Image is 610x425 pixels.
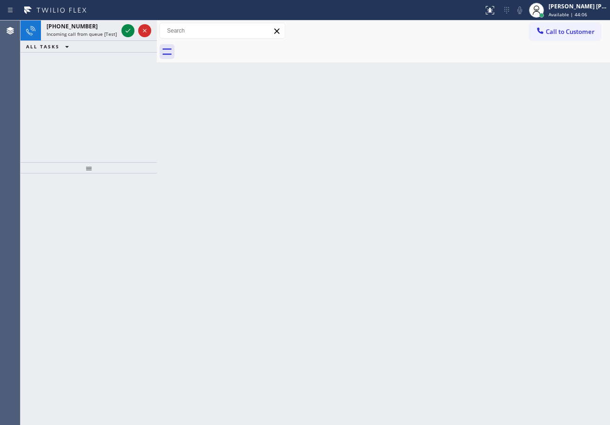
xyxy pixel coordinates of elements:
[160,23,285,38] input: Search
[138,24,151,37] button: Reject
[530,23,601,40] button: Call to Customer
[47,31,124,37] span: Incoming call from queue [Test] All
[20,41,78,52] button: ALL TASKS
[549,11,587,18] span: Available | 44:06
[549,2,607,10] div: [PERSON_NAME] [PERSON_NAME] Dahil
[47,22,98,30] span: [PHONE_NUMBER]
[513,4,526,17] button: Mute
[546,27,595,36] span: Call to Customer
[121,24,134,37] button: Accept
[26,43,60,50] span: ALL TASKS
